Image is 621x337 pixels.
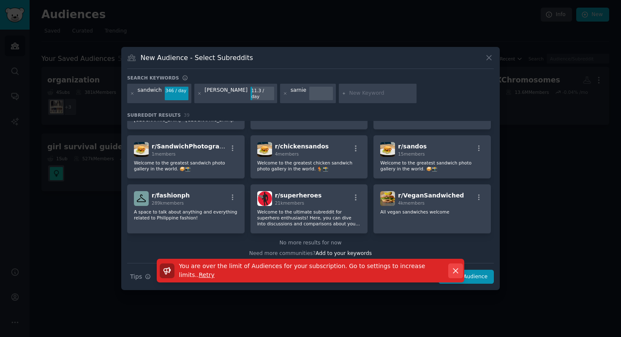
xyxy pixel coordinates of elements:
span: Retry [199,271,215,278]
p: A space to talk about anything and everything related to Philippine fashion! [134,209,238,221]
div: 346 / day [165,87,188,94]
span: 4k members [398,200,425,205]
span: r/ chickensandos [275,143,329,150]
div: No more results for now [127,239,494,247]
p: Welcome to the greatest sandwich photo gallery in the world. 🥪📸 [134,160,238,172]
img: VeganSandwiched [380,191,395,206]
div: sarnie [291,87,306,100]
span: Add to your keywords [316,250,372,256]
span: 289k members [152,200,184,205]
h3: New Audience - Select Subreddits [141,53,253,62]
img: chickensandos [257,142,272,157]
span: r/ sandos [398,143,427,150]
span: Subreddit Results [127,112,181,118]
span: 39 [184,112,190,118]
span: You are over the limit of Audiences for your subscription. Go to settings to increase limits. . [179,263,425,278]
span: r/ VeganSandwiched [398,192,464,199]
div: sandwich [138,87,162,100]
span: 15 members [398,151,425,156]
span: r/ superheroes [275,192,322,199]
p: Welcome to the greatest sandwich photo gallery in the world. 🥪📸 [380,160,484,172]
p: Welcome to the ultimate subreddit for superhero enthusiasts! Here, you can dive into discussions ... [257,209,361,227]
img: superheroes [257,191,272,206]
div: [PERSON_NAME] [204,87,248,100]
img: SandwichPhotography [134,142,149,157]
p: All vegan sandwiches welcome [380,209,484,215]
span: 1 members [152,151,176,156]
h3: Search keywords [127,75,179,81]
input: New Keyword [349,90,414,97]
img: sandos [380,142,395,157]
span: 21k members [275,200,304,205]
span: 4 members [275,151,299,156]
span: r/ fashionph [152,192,190,199]
img: fashionph [134,191,149,206]
div: 11.3 / day [251,87,274,100]
span: r/ SandwichPhotography [152,143,232,150]
p: Welcome to the greatest chicken sandwich photo gallery in the world. 🐓📸 [257,160,361,172]
div: Need more communities? [127,247,494,258]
